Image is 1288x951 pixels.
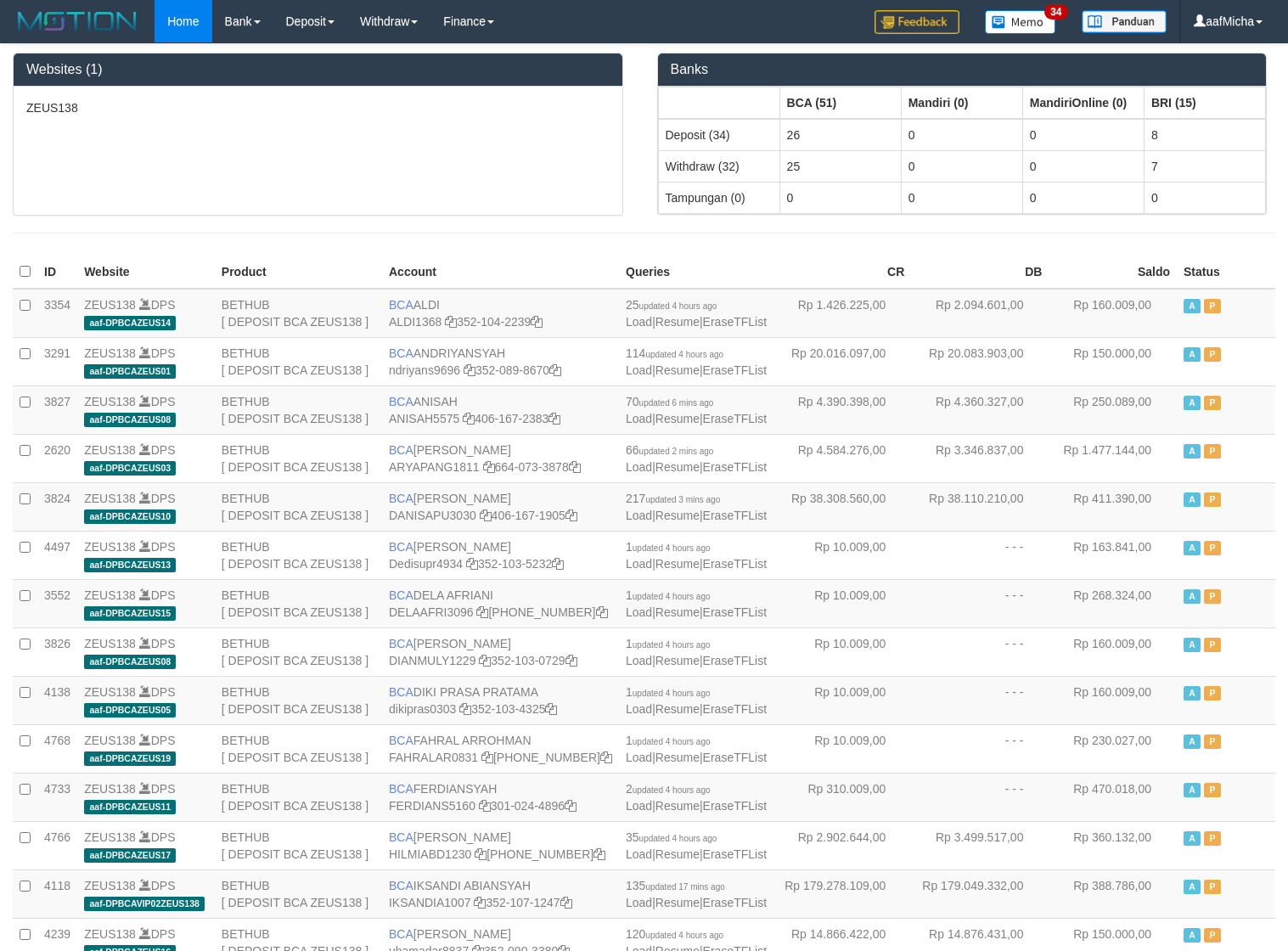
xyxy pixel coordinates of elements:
[77,482,215,531] td: DPS
[1144,150,1265,182] td: 7
[13,8,142,34] img: MOTION_logo.png
[84,830,136,844] a: ZEUS138
[476,605,488,619] a: Copy DELAAFRI3096 to clipboard
[911,579,1049,627] td: - - -
[531,315,543,329] a: Copy 3521042239 to clipboard
[215,531,382,579] td: BETHUB [ DEPOSIT BCA ZEUS138 ]
[84,298,136,312] a: ZEUS138
[1204,347,1221,362] span: Paused
[703,412,767,425] a: EraseTFList
[626,685,767,716] span: | |
[655,509,700,522] a: Resume
[84,800,176,814] span: aaf-DPBCAZEUS11
[1184,831,1201,846] span: Active
[1204,444,1221,459] span: Paused
[1049,531,1177,579] td: Rp 163.841,00
[26,99,610,116] p: ZEUS138
[639,834,717,843] span: updated 4 hours ago
[1044,4,1067,20] span: 34
[37,256,77,289] th: ID
[773,337,911,385] td: Rp 20.016.097,00
[37,337,77,385] td: 3291
[703,605,767,619] a: EraseTFList
[1049,385,1177,434] td: Rp 250.089,00
[569,460,581,474] a: Copy 6640733878 to clipboard
[215,385,382,434] td: BETHUB [ DEPOSIT BCA ZEUS138 ]
[389,654,475,667] a: DIANMULY1229
[1184,686,1201,701] span: Active
[84,606,176,621] span: aaf-DPBCAZEUS15
[779,119,901,151] td: 26
[911,337,1049,385] td: Rp 20.083.903,00
[773,434,911,482] td: Rp 4.584.276,00
[911,256,1049,289] th: DB
[1049,482,1177,531] td: Rp 411.390,00
[382,256,619,289] th: Account
[639,398,714,408] span: updated 6 mins ago
[77,579,215,627] td: DPS
[84,782,136,796] a: ZEUS138
[389,830,413,844] span: BCA
[84,540,136,554] a: ZEUS138
[545,702,557,716] a: Copy 3521034325 to clipboard
[84,751,176,766] span: aaf-DPBCAZEUS19
[773,482,911,531] td: Rp 38.308.560,00
[215,482,382,531] td: BETHUB [ DEPOSIT BCA ZEUS138 ]
[671,62,1254,77] h3: Banks
[389,315,442,329] a: ALDI1368
[215,676,382,724] td: BETHUB [ DEPOSIT BCA ZEUS138 ]
[626,492,767,522] span: | |
[1049,579,1177,627] td: Rp 268.324,00
[84,316,176,330] span: aaf-DPBCAZEUS14
[389,637,413,650] span: BCA
[911,773,1049,821] td: - - -
[389,460,480,474] a: ARYAPANG1811
[626,460,652,474] a: Load
[773,676,911,724] td: Rp 10.009,00
[655,799,700,813] a: Resume
[875,10,959,34] img: Feedback.jpg
[1204,686,1221,701] span: Paused
[37,821,77,869] td: 4766
[626,588,767,619] span: | |
[911,289,1049,338] td: Rp 2.094.601,00
[389,751,478,764] a: FAHRALAR0831
[1204,299,1221,313] span: Paused
[626,395,713,408] span: 70
[593,847,605,861] a: Copy 7495214257 to clipboard
[77,434,215,482] td: DPS
[626,492,720,505] span: 217
[215,337,382,385] td: BETHUB [ DEPOSIT BCA ZEUS138 ]
[626,605,652,619] a: Load
[626,540,711,554] span: 1
[37,482,77,531] td: 3824
[911,385,1049,434] td: Rp 4.360.327,00
[773,724,911,773] td: Rp 10.009,00
[911,531,1049,579] td: - - -
[565,799,577,813] a: Copy 3010244896 to clipboard
[389,443,413,457] span: BCA
[382,724,619,773] td: FAHRAL ARROHMAN [PHONE_NUMBER]
[639,301,717,311] span: updated 4 hours ago
[215,724,382,773] td: BETHUB [ DEPOSIT BCA ZEUS138 ]
[464,363,475,377] a: Copy ndriyans9696 to clipboard
[37,289,77,338] td: 3354
[215,289,382,338] td: BETHUB [ DEPOSIT BCA ZEUS138 ]
[37,773,77,821] td: 4733
[84,395,136,408] a: ZEUS138
[658,150,779,182] td: Withdraw (32)
[37,531,77,579] td: 4497
[77,869,215,918] td: DPS
[655,363,700,377] a: Resume
[1022,182,1144,213] td: 0
[389,298,413,312] span: BCA
[619,256,773,289] th: Queries
[773,627,911,676] td: Rp 10.009,00
[655,702,700,716] a: Resume
[382,385,619,434] td: ANISAH 406-167-2383
[703,557,767,571] a: EraseTFList
[626,298,717,312] span: 25
[77,676,215,724] td: DPS
[389,363,460,377] a: ndriyans9696
[645,495,720,504] span: updated 3 mins ago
